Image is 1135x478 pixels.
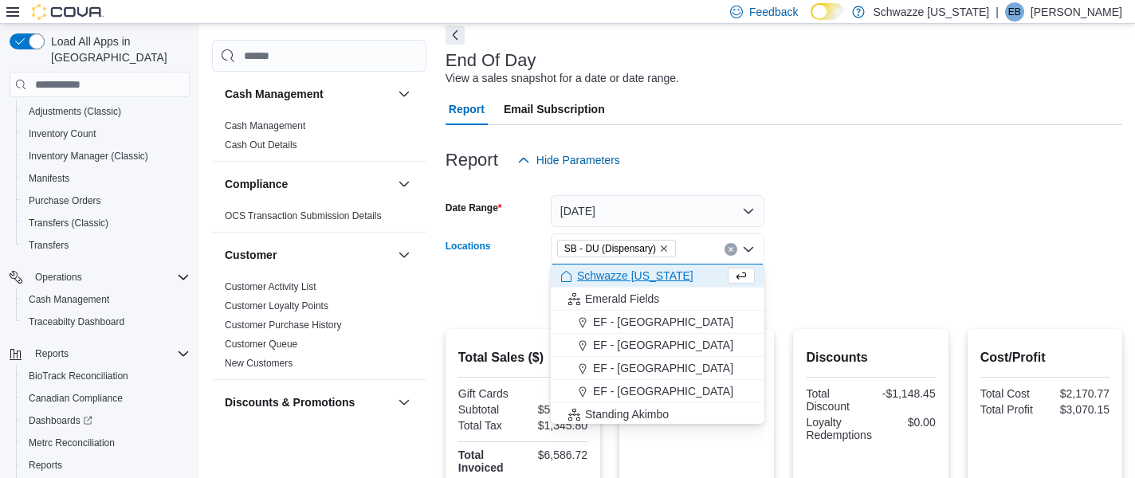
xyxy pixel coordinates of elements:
span: Metrc Reconciliation [22,433,190,453]
button: Reports [29,344,75,363]
button: Customer [225,247,391,263]
label: Date Range [446,202,502,214]
h2: Cost/Profit [980,348,1109,367]
button: BioTrack Reconciliation [16,365,196,387]
button: Metrc Reconciliation [16,432,196,454]
span: SB - DU (Dispensary) [564,241,656,257]
div: $0.00 [878,416,936,429]
h3: End Of Day [446,51,536,70]
span: Cash Management [29,293,109,306]
a: Transfers (Classic) [22,214,115,233]
button: Transfers (Classic) [16,212,196,234]
span: Feedback [749,4,798,20]
strong: Total Invoiced [458,449,504,474]
a: New Customers [225,358,293,369]
button: EF - [GEOGRAPHIC_DATA] [551,380,764,403]
button: Traceabilty Dashboard [16,311,196,333]
button: Discounts & Promotions [225,394,391,410]
h3: Report [446,151,498,170]
a: Purchase Orders [22,191,108,210]
img: Cova [32,4,104,20]
span: BioTrack Reconciliation [29,370,128,382]
button: Reports [16,454,196,476]
a: BioTrack Reconciliation [22,366,135,386]
span: Canadian Compliance [22,389,190,408]
span: Purchase Orders [29,194,101,207]
span: Inventory Manager (Classic) [22,147,190,166]
button: Cash Management [225,86,391,102]
span: Dark Mode [811,20,811,21]
a: Dashboards [22,411,99,430]
span: Transfers (Classic) [29,217,108,229]
span: Reports [29,344,190,363]
button: Hide Parameters [511,144,626,176]
div: View a sales snapshot for a date or date range. [446,70,679,87]
a: OCS Transaction Submission Details [225,210,382,221]
a: Inventory Count [22,124,103,143]
div: Customer [212,277,426,379]
span: Adjustments (Classic) [29,105,121,118]
button: Reports [3,343,196,365]
h2: Total Sales ($) [458,348,587,367]
span: Reports [35,347,69,360]
span: Transfers [22,236,190,255]
span: Canadian Compliance [29,392,123,405]
span: Transfers (Classic) [22,214,190,233]
a: Reports [22,456,69,475]
div: $6,586.72 [526,449,587,461]
a: Customer Purchase History [225,319,342,331]
button: [DATE] [551,195,764,227]
span: Load All Apps in [GEOGRAPHIC_DATA] [45,33,190,65]
span: Inventory Manager (Classic) [29,150,148,163]
div: Total Cost [980,387,1042,400]
span: Dashboards [29,414,92,427]
span: Manifests [22,169,190,188]
button: Compliance [395,174,414,194]
div: Emily Bunny [1005,2,1024,22]
button: Emerald Fields [551,288,764,311]
button: Clear input [725,243,737,256]
button: Adjustments (Classic) [16,100,196,123]
button: Customer [395,245,414,264]
button: Purchase Orders [16,190,196,212]
label: Locations [446,240,491,253]
span: Operations [29,268,190,287]
span: Traceabilty Dashboard [22,312,190,331]
button: Discounts & Promotions [395,393,414,412]
button: Cash Management [395,84,414,104]
h3: Discounts & Promotions [225,394,355,410]
button: Operations [29,268,88,287]
a: Inventory Manager (Classic) [22,147,155,166]
button: Manifests [16,167,196,190]
p: [PERSON_NAME] [1031,2,1122,22]
p: | [996,2,999,22]
div: $5,240.92 [526,403,587,416]
span: EF - [GEOGRAPHIC_DATA] [593,337,733,353]
span: Inventory Count [22,124,190,143]
span: Transfers [29,239,69,252]
a: Discounts [225,429,267,440]
span: Email Subscription [504,93,605,125]
a: Cash Out Details [225,139,297,151]
button: Schwazze [US_STATE] [551,264,764,288]
span: SB - DU (Dispensary) [557,240,676,257]
div: $3,070.15 [1048,403,1109,416]
a: Metrc Reconciliation [22,433,121,453]
span: Standing Akimbo [585,406,669,422]
span: Purchase Orders [22,191,190,210]
button: Inventory Count [16,123,196,145]
div: $1,345.80 [526,419,587,432]
span: BioTrack Reconciliation [22,366,190,386]
a: Canadian Compliance [22,389,129,408]
a: Customer Activity List [225,281,316,292]
button: Transfers [16,234,196,257]
h3: Cash Management [225,86,324,102]
span: Dashboards [22,411,190,430]
a: Transfers [22,236,75,255]
div: Total Discount [806,387,867,413]
button: Operations [3,266,196,288]
div: Gift Cards [458,387,520,400]
span: Adjustments (Classic) [22,102,190,121]
button: Close list of options [742,243,755,256]
span: Reports [29,459,62,472]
